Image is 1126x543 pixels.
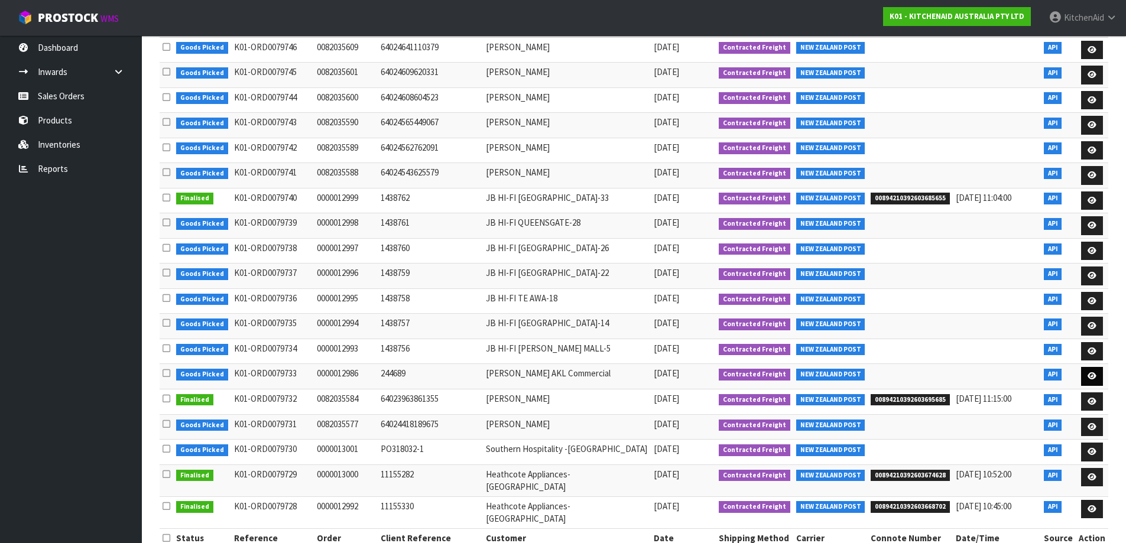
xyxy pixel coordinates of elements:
[378,138,483,163] td: 64024562762091
[956,500,1011,512] span: [DATE] 10:45:00
[231,440,314,465] td: K01-ORD0079730
[796,470,865,482] span: NEW ZEALAND POST
[231,238,314,264] td: K01-ORD0079738
[654,267,679,278] span: [DATE]
[719,369,790,381] span: Contracted Freight
[796,168,865,180] span: NEW ZEALAND POST
[654,192,679,203] span: [DATE]
[796,294,865,305] span: NEW ZEALAND POST
[956,469,1011,480] span: [DATE] 10:52:00
[314,339,378,364] td: 0000012993
[719,268,790,280] span: Contracted Freight
[1044,470,1062,482] span: API
[719,67,790,79] span: Contracted Freight
[483,163,651,188] td: [PERSON_NAME]
[719,168,790,180] span: Contracted Freight
[719,218,790,230] span: Contracted Freight
[378,339,483,364] td: 1438756
[654,41,679,53] span: [DATE]
[314,63,378,88] td: 0082035601
[1044,193,1062,204] span: API
[378,213,483,239] td: 1438761
[314,138,378,163] td: 0082035589
[314,288,378,314] td: 0000012995
[796,193,865,204] span: NEW ZEALAND POST
[654,368,679,379] span: [DATE]
[314,264,378,289] td: 0000012996
[1044,42,1062,54] span: API
[314,440,378,465] td: 0000013001
[378,63,483,88] td: 64024609620331
[796,142,865,154] span: NEW ZEALAND POST
[871,394,950,406] span: 00894210392603695685
[176,42,228,54] span: Goods Picked
[314,37,378,63] td: 0082035609
[231,163,314,188] td: K01-ORD0079741
[956,393,1011,404] span: [DATE] 11:15:00
[1044,444,1062,456] span: API
[719,118,790,129] span: Contracted Freight
[1044,243,1062,255] span: API
[176,67,228,79] span: Goods Picked
[654,116,679,128] span: [DATE]
[176,344,228,356] span: Goods Picked
[231,213,314,239] td: K01-ORD0079739
[176,294,228,305] span: Goods Picked
[1044,369,1062,381] span: API
[231,464,314,496] td: K01-ORD0079729
[378,113,483,138] td: 64024565449067
[483,389,651,414] td: [PERSON_NAME]
[483,440,651,465] td: Southern Hospitality -[GEOGRAPHIC_DATA]
[1044,344,1062,356] span: API
[654,418,679,430] span: [DATE]
[1044,420,1062,431] span: API
[176,142,228,154] span: Goods Picked
[314,188,378,213] td: 0000012999
[378,464,483,496] td: 11155282
[378,238,483,264] td: 1438760
[796,420,865,431] span: NEW ZEALAND POST
[890,11,1024,21] strong: K01 - KITCHENAID AUSTRALIA PTY LTD
[1044,118,1062,129] span: API
[378,314,483,339] td: 1438757
[654,217,679,228] span: [DATE]
[231,339,314,364] td: K01-ORD0079734
[231,87,314,113] td: K01-ORD0079744
[231,63,314,88] td: K01-ORD0079745
[483,87,651,113] td: [PERSON_NAME]
[1044,92,1062,104] span: API
[1064,12,1104,23] span: KitchenAid
[1044,394,1062,406] span: API
[1044,67,1062,79] span: API
[231,414,314,440] td: K01-ORD0079731
[378,496,483,528] td: 11155330
[719,394,790,406] span: Contracted Freight
[176,470,213,482] span: Finalised
[231,496,314,528] td: K01-ORD0079728
[314,238,378,264] td: 0000012997
[719,193,790,204] span: Contracted Freight
[796,344,865,356] span: NEW ZEALAND POST
[314,163,378,188] td: 0082035588
[314,87,378,113] td: 0082035600
[378,37,483,63] td: 64024641110379
[654,66,679,77] span: [DATE]
[176,268,228,280] span: Goods Picked
[654,443,679,454] span: [DATE]
[654,500,679,512] span: [DATE]
[176,193,213,204] span: Finalised
[1044,218,1062,230] span: API
[796,243,865,255] span: NEW ZEALAND POST
[483,414,651,440] td: [PERSON_NAME]
[378,389,483,414] td: 64023963861355
[483,496,651,528] td: Heathcote Appliances-[GEOGRAPHIC_DATA]
[176,501,213,513] span: Finalised
[314,213,378,239] td: 0000012998
[719,470,790,482] span: Contracted Freight
[654,317,679,329] span: [DATE]
[18,10,33,25] img: cube-alt.png
[378,440,483,465] td: PO318032-1
[378,288,483,314] td: 1438758
[176,369,228,381] span: Goods Picked
[176,243,228,255] span: Goods Picked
